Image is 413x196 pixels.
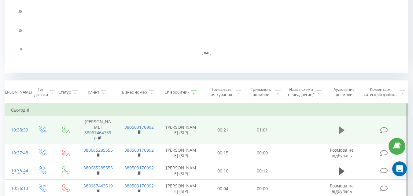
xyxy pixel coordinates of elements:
[83,147,113,153] a: 380685285555
[83,183,113,189] a: 380987443519
[203,144,243,162] td: 00:15
[122,90,147,95] div: Бізнес номер
[5,104,408,116] td: Сьогодні
[203,162,243,180] td: 00:16
[20,48,22,51] text: 0
[159,162,203,180] td: [PERSON_NAME] (SIP)
[124,165,154,171] a: 380503176992
[159,144,203,162] td: [PERSON_NAME] (SIP)
[88,90,99,95] div: Клієнт
[124,147,154,153] a: 380503176992
[202,51,212,55] text: [DATE]
[18,29,22,32] text: 10
[330,183,354,194] span: Розмова не відбулась
[203,116,243,144] td: 00:21
[243,116,282,144] td: 01:01
[330,147,354,158] span: Розмова не відбулась
[58,90,71,95] div: Статус
[288,87,315,97] div: Назва схеми переадресації
[11,165,24,177] div: 10:36:44
[11,183,24,194] div: 10:36:13
[392,161,407,176] div: Open Intercom Messenger
[362,87,398,97] div: Коментар/категорія дзвінка
[243,162,282,180] td: 00:12
[11,147,24,159] div: 10:37:48
[164,90,190,95] div: Співробітник
[124,183,154,189] a: 380503176992
[34,87,48,97] div: Тип дзвінка
[77,116,118,144] td: [PERSON_NAME]
[248,87,274,97] div: Тривалість розмови
[11,124,24,136] div: 10:38:33
[243,144,282,162] td: 00:00
[84,130,111,141] a: 380674647590
[124,124,154,130] a: 380503176992
[159,116,203,144] td: [PERSON_NAME] (SIP)
[1,90,32,95] div: [PERSON_NAME]
[329,87,360,97] div: Аудіозапис розмови
[18,10,22,13] text: 20
[83,165,113,171] a: 380685285555
[209,87,234,97] div: Тривалість очікування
